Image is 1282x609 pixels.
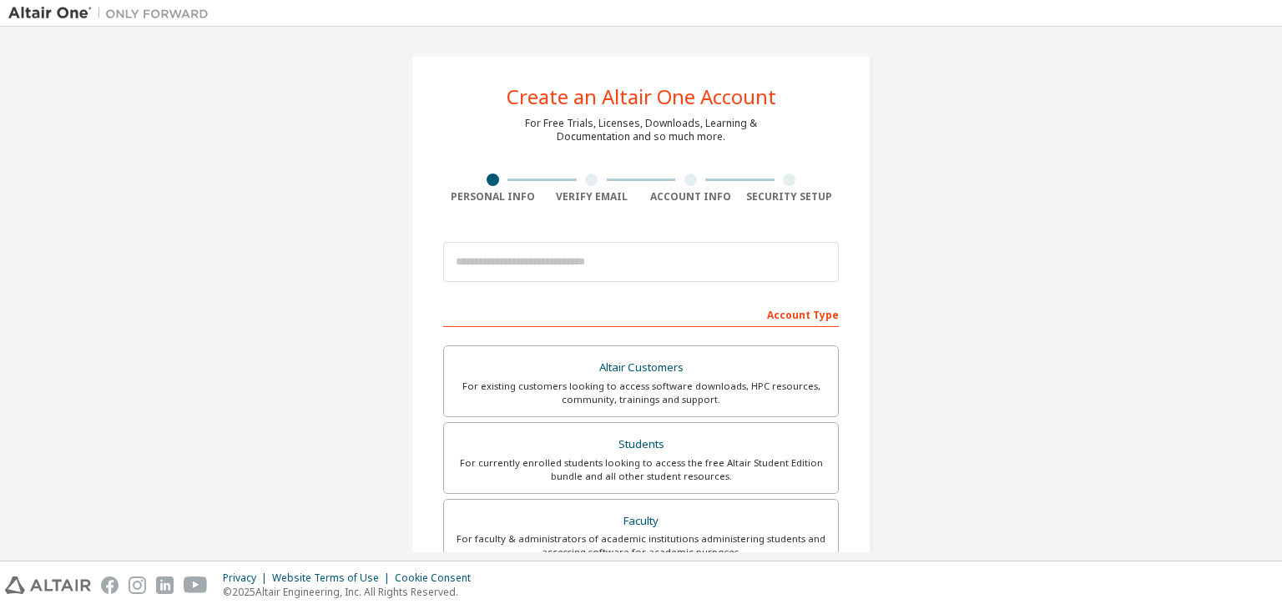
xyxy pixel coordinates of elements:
p: © 2025 Altair Engineering, Inc. All Rights Reserved. [223,585,481,599]
div: Account Info [641,190,740,204]
div: Personal Info [443,190,543,204]
img: youtube.svg [184,576,208,594]
div: For existing customers looking to access software downloads, HPC resources, community, trainings ... [454,380,828,406]
img: facebook.svg [101,576,119,594]
div: Create an Altair One Account [507,87,776,107]
img: Altair One [8,5,217,22]
div: Account Type [443,300,839,327]
div: For faculty & administrators of academic institutions administering students and accessing softwa... [454,532,828,559]
div: Security Setup [740,190,840,204]
div: Verify Email [543,190,642,204]
div: For currently enrolled students looking to access the free Altair Student Edition bundle and all ... [454,456,828,483]
img: instagram.svg [129,576,146,594]
img: altair_logo.svg [5,576,91,594]
div: Altair Customers [454,356,828,380]
div: For Free Trials, Licenses, Downloads, Learning & Documentation and so much more. [525,117,757,143]
div: Website Terms of Use [272,571,395,585]
div: Faculty [454,510,828,533]
div: Students [454,433,828,456]
img: linkedin.svg [156,576,174,594]
div: Privacy [223,571,272,585]
div: Cookie Consent [395,571,481,585]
